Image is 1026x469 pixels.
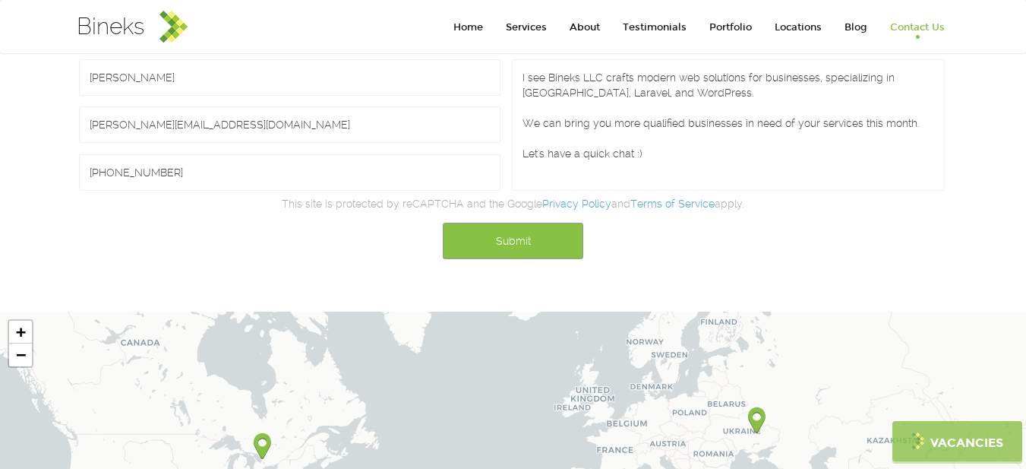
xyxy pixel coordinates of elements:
div: This site is protected by reCAPTCHA and the Google and apply. [81,196,946,211]
a: Testimonials [611,12,698,43]
img: Bineks [159,11,188,43]
span: Bineks [77,13,144,40]
a: Home [442,12,494,43]
a: Terms of Service [630,198,715,210]
input: E-mail* [79,106,500,143]
input: Submit [443,223,583,259]
img: link_to_vacancies [911,433,927,449]
a: Portfolio [698,12,763,43]
a: Blog [833,12,879,43]
a: Privacy Policy [542,198,611,210]
a: Vacancies [892,421,1022,461]
a: About [558,12,611,43]
a: Zoom out [9,344,32,366]
a: Zoom in [9,321,32,344]
input: Phone (International Format) [79,154,500,191]
a: Locations [763,12,833,43]
span: Vacancies [930,435,1003,452]
input: Name* [79,59,500,96]
a: Bineks [69,3,195,41]
a: Contact Us [879,12,956,43]
a: Services [494,12,558,43]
